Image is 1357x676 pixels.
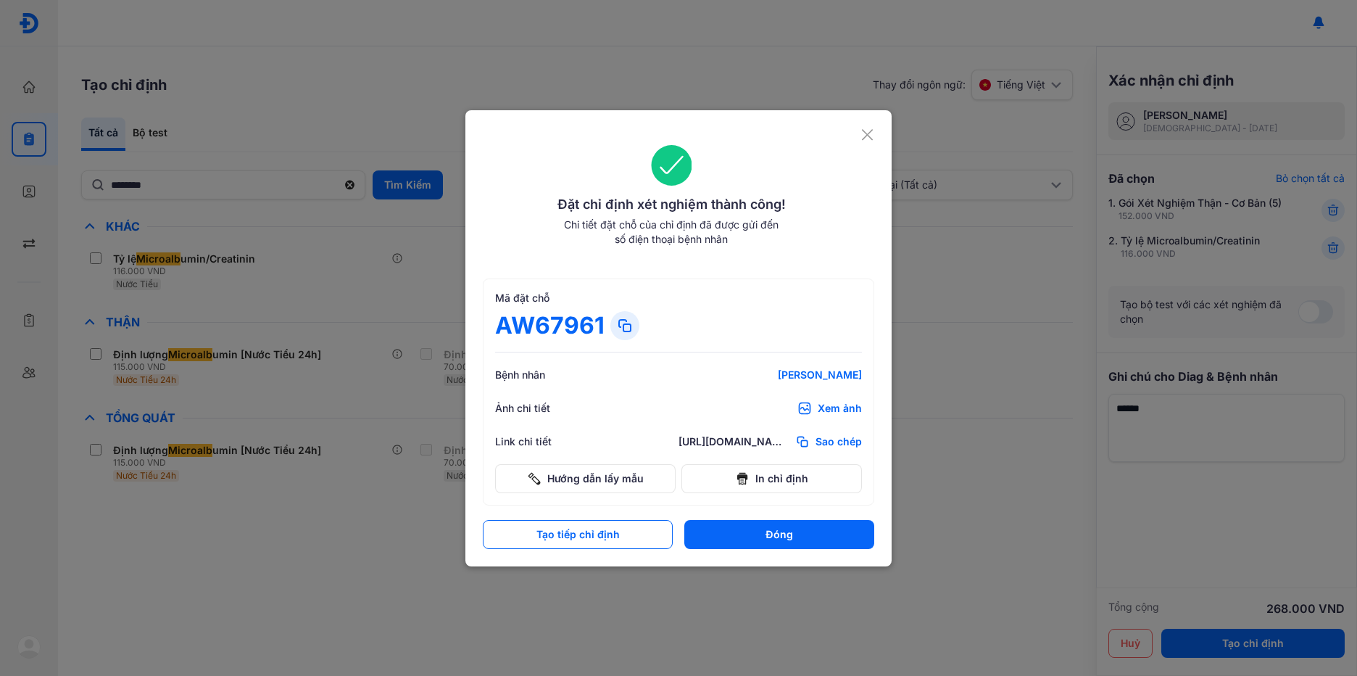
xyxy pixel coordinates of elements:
[816,434,862,449] span: Sao chép
[483,520,673,549] button: Tạo tiếp chỉ định
[818,401,862,416] div: Xem ảnh
[495,311,605,340] div: AW67961
[495,434,582,449] div: Link chi tiết
[483,194,860,215] div: Đặt chỉ định xét nghiệm thành công!
[681,464,862,493] button: In chỉ định
[495,368,582,382] div: Bệnh nhân
[678,434,789,449] div: [URL][DOMAIN_NAME]
[688,368,862,382] div: [PERSON_NAME]
[495,464,676,493] button: Hướng dẫn lấy mẫu
[495,291,862,305] div: Mã đặt chỗ
[684,520,874,549] button: Đóng
[495,401,582,416] div: Ảnh chi tiết
[557,218,785,247] div: Chi tiết đặt chỗ của chỉ định đã được gửi đến số điện thoại bệnh nhân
